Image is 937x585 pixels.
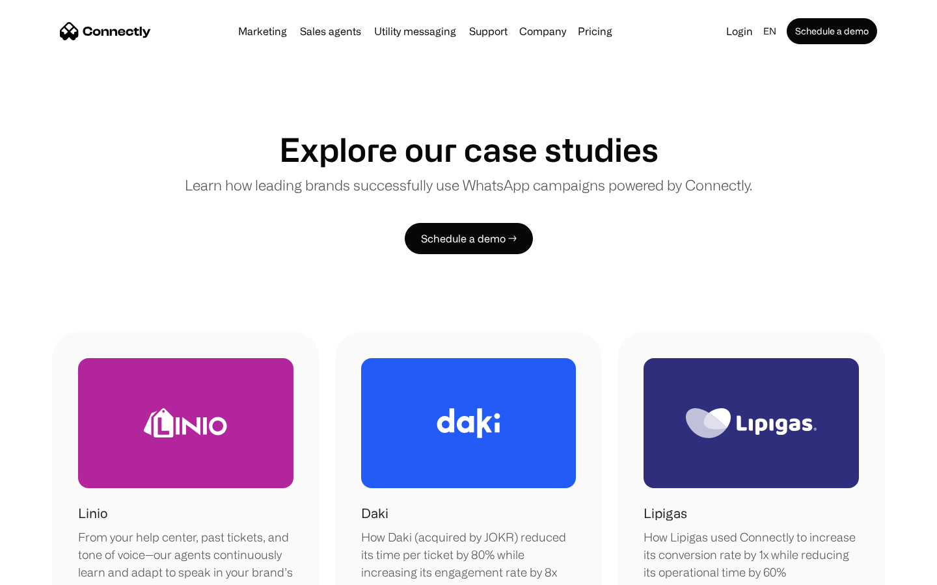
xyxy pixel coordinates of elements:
[279,130,659,169] h1: Explore our case studies
[233,26,292,36] a: Marketing
[464,26,513,36] a: Support
[295,26,366,36] a: Sales agents
[405,223,533,254] a: Schedule a demo →
[361,504,388,523] h1: Daki
[369,26,461,36] a: Utility messaging
[644,504,687,523] h1: Lipigas
[437,408,500,438] img: Daki Logo
[13,561,78,580] aside: Language selected: English
[26,562,78,580] ul: Language list
[78,504,107,523] h1: Linio
[185,174,752,196] p: Learn how leading brands successfully use WhatsApp campaigns powered by Connectly.
[721,22,758,40] a: Login
[787,18,877,44] a: Schedule a demo
[573,26,618,36] a: Pricing
[644,528,859,581] div: How Lipigas used Connectly to increase its conversion rate by 1x while reducing its operational t...
[144,408,227,437] img: Linio Logo
[519,22,566,40] div: Company
[763,22,776,40] div: en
